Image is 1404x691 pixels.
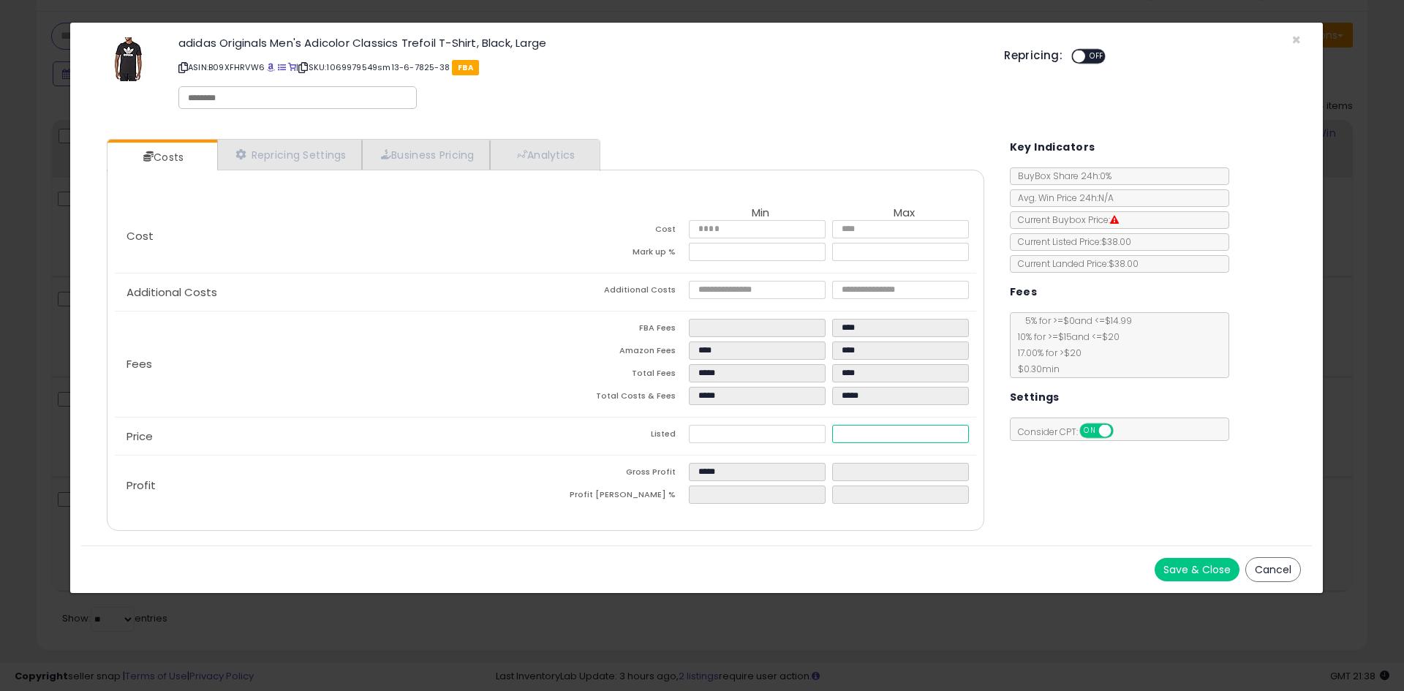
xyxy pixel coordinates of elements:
[1111,425,1134,437] span: OFF
[288,61,296,73] a: Your listing only
[1011,257,1139,270] span: Current Landed Price: $38.00
[115,480,546,491] p: Profit
[546,341,689,364] td: Amazon Fees
[1291,29,1301,50] span: ×
[1085,50,1109,63] span: OFF
[217,140,362,170] a: Repricing Settings
[1018,314,1132,327] span: 5 % for >= $0 and <= $14.99
[546,319,689,341] td: FBA Fees
[546,281,689,303] td: Additional Costs
[1011,214,1119,226] span: Current Buybox Price:
[689,207,832,220] th: Min
[1155,558,1239,581] button: Save & Close
[107,143,216,172] a: Costs
[178,56,982,79] p: ASIN: B09XFHRVW6 | SKU: 1069979549sm13-6-7825-38
[115,230,546,242] p: Cost
[115,431,546,442] p: Price
[1110,216,1119,224] i: Suppressed Buy Box
[115,358,546,370] p: Fees
[546,425,689,448] td: Listed
[1010,283,1038,301] h5: Fees
[452,60,479,75] span: FBA
[490,140,598,170] a: Analytics
[362,140,490,170] a: Business Pricing
[546,486,689,508] td: Profit [PERSON_NAME] %
[1010,138,1095,156] h5: Key Indicators
[178,37,982,48] h3: adidas Originals Men's Adicolor Classics Trefoil T-Shirt, Black, Large
[1010,388,1060,407] h5: Settings
[546,220,689,243] td: Cost
[1245,557,1301,582] button: Cancel
[1011,331,1120,343] span: 10 % for >= $15 and <= $20
[1011,347,1082,359] span: 17.00 % for > $20
[546,463,689,486] td: Gross Profit
[1011,170,1111,182] span: BuyBox Share 24h: 0%
[278,61,286,73] a: All offer listings
[546,243,689,265] td: Mark up %
[1011,192,1114,204] span: Avg. Win Price 24h: N/A
[832,207,975,220] th: Max
[546,364,689,387] td: Total Fees
[1081,425,1099,437] span: ON
[546,387,689,409] td: Total Costs & Fees
[115,287,546,298] p: Additional Costs
[1004,50,1063,61] h5: Repricing:
[111,37,148,81] img: 31CN0iAwaHL._SL60_.jpg
[267,61,275,73] a: BuyBox page
[1011,426,1133,438] span: Consider CPT:
[1011,363,1060,375] span: $0.30 min
[1011,235,1131,248] span: Current Listed Price: $38.00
